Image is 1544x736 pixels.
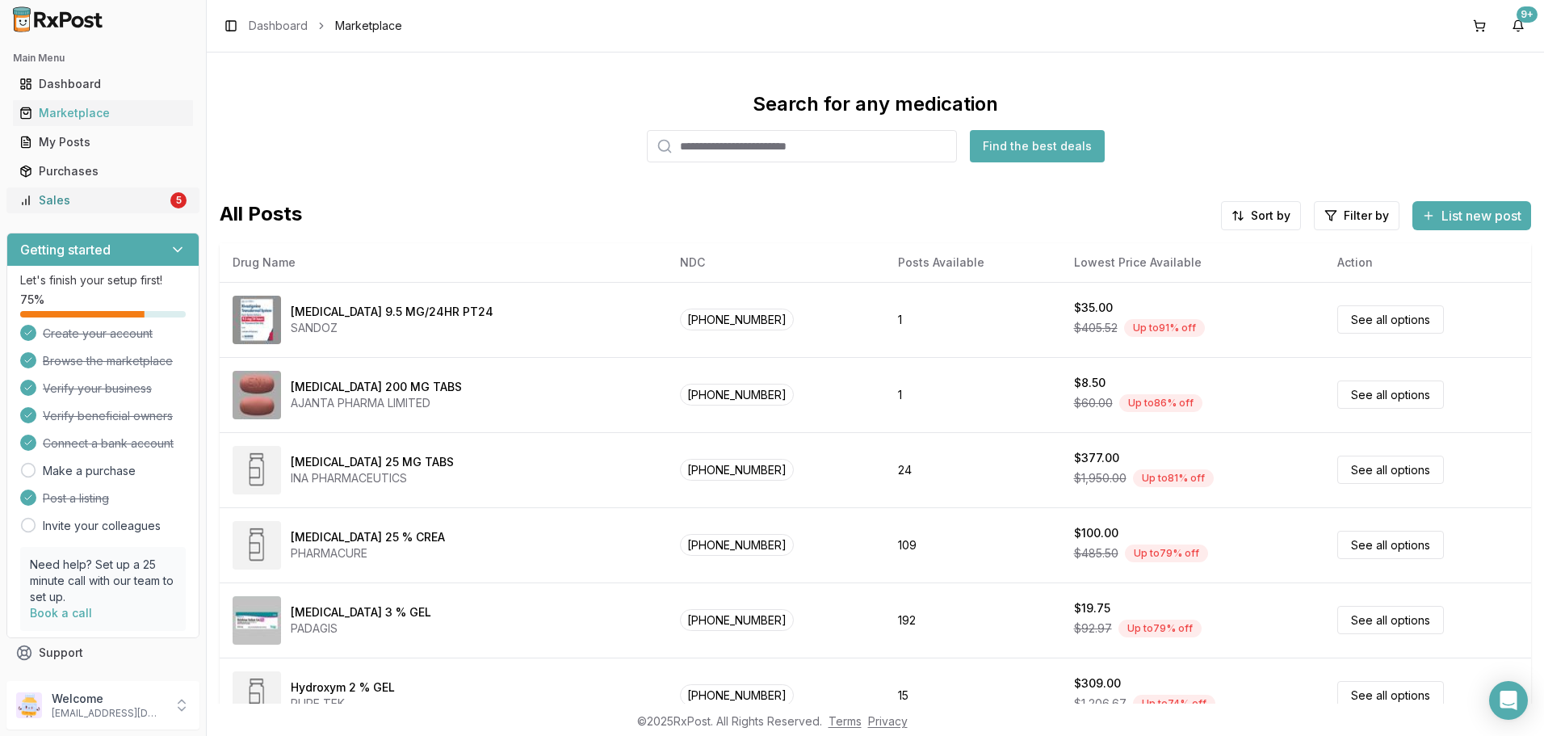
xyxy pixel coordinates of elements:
[1124,319,1205,337] div: Up to 91 % off
[6,100,199,126] button: Marketplace
[20,272,186,288] p: Let's finish your setup first!
[43,326,153,342] span: Create your account
[291,320,493,336] div: SANDOZ
[1337,305,1444,334] a: See all options
[291,454,454,470] div: [MEDICAL_DATA] 25 MG TABS
[6,6,110,32] img: RxPost Logo
[43,435,174,452] span: Connect a bank account
[1344,208,1389,224] span: Filter by
[1125,545,1208,562] div: Up to 79 % off
[1337,381,1444,409] a: See all options
[1251,208,1290,224] span: Sort by
[39,674,94,690] span: Feedback
[13,69,193,99] a: Dashboard
[1074,450,1119,466] div: $377.00
[220,243,667,282] th: Drug Name
[1061,243,1324,282] th: Lowest Price Available
[249,18,308,34] a: Dashboard
[1074,600,1110,616] div: $19.75
[1074,470,1127,486] span: $1,950.00
[16,692,42,718] img: User avatar
[291,304,493,320] div: [MEDICAL_DATA] 9.5 MG/24HR PT24
[885,582,1060,658] td: 192
[291,379,462,395] div: [MEDICAL_DATA] 200 MG TABS
[1118,620,1202,637] div: Up to 79 % off
[30,606,92,620] a: Book a call
[1074,620,1112,637] span: $92.97
[885,507,1060,582] td: 109
[6,638,199,667] button: Support
[680,534,794,556] span: [PHONE_NUMBER]
[1074,675,1121,692] div: $309.00
[1324,243,1531,282] th: Action
[233,371,281,419] img: Entacapone 200 MG TABS
[680,384,794,406] span: [PHONE_NUMBER]
[13,157,193,186] a: Purchases
[680,459,794,481] span: [PHONE_NUMBER]
[1412,201,1531,230] button: List new post
[19,76,187,92] div: Dashboard
[1074,545,1118,561] span: $485.50
[233,596,281,645] img: Diclofenac Sodium 3 % GEL
[1337,606,1444,634] a: See all options
[52,691,164,707] p: Welcome
[1074,696,1127,712] span: $1,206.67
[19,163,187,179] div: Purchases
[680,309,794,330] span: [PHONE_NUMBER]
[19,134,187,150] div: My Posts
[1489,681,1528,720] div: Open Intercom Messenger
[20,292,44,308] span: 75 %
[43,408,173,424] span: Verify beneficial owners
[291,395,462,411] div: AJANTA PHARMA LIMITED
[291,679,395,696] div: Hydroxym 2 % GEL
[43,463,136,479] a: Make a purchase
[19,192,167,208] div: Sales
[19,105,187,121] div: Marketplace
[885,658,1060,733] td: 15
[1441,206,1521,225] span: List new post
[335,18,402,34] span: Marketplace
[753,91,998,117] div: Search for any medication
[1221,201,1301,230] button: Sort by
[1133,469,1214,487] div: Up to 81 % off
[13,99,193,128] a: Marketplace
[1133,695,1215,713] div: Up to 74 % off
[885,243,1060,282] th: Posts Available
[6,71,199,97] button: Dashboard
[220,201,302,230] span: All Posts
[829,714,862,728] a: Terms
[52,707,164,720] p: [EMAIL_ADDRESS][DOMAIN_NAME]
[667,243,885,282] th: NDC
[291,604,431,620] div: [MEDICAL_DATA] 3 % GEL
[291,545,445,561] div: PHARMACURE
[30,557,176,605] p: Need help? Set up a 25 minute call with our team to set up.
[1074,395,1113,411] span: $60.00
[1337,531,1444,559] a: See all options
[233,521,281,570] img: Methyl Salicylate 25 % CREA
[43,490,109,507] span: Post a listing
[1119,394,1202,412] div: Up to 86 % off
[6,667,199,696] button: Feedback
[970,130,1105,162] button: Find the best deals
[233,671,281,720] img: Hydroxym 2 % GEL
[233,446,281,494] img: Diclofenac Potassium 25 MG TABS
[1412,209,1531,225] a: List new post
[291,696,395,712] div: PURE TEK
[1337,681,1444,709] a: See all options
[249,18,402,34] nav: breadcrumb
[1074,375,1106,391] div: $8.50
[291,470,454,486] div: INA PHARMACEUTICS
[43,381,152,397] span: Verify your business
[6,158,199,184] button: Purchases
[170,192,187,208] div: 5
[885,432,1060,507] td: 24
[680,684,794,706] span: [PHONE_NUMBER]
[885,357,1060,432] td: 1
[291,620,431,637] div: PADAGIS
[1517,6,1538,23] div: 9+
[13,128,193,157] a: My Posts
[1074,525,1118,541] div: $100.00
[43,518,161,534] a: Invite your colleagues
[291,529,445,545] div: [MEDICAL_DATA] 25 % CREA
[1314,201,1399,230] button: Filter by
